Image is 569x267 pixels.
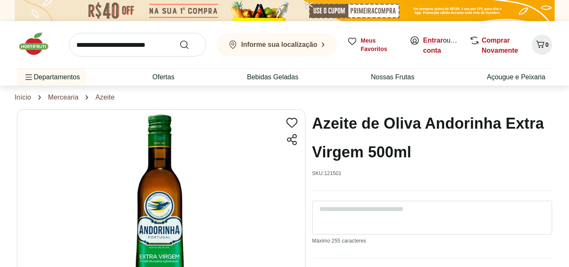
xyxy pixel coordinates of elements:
[482,37,518,54] a: Comprar Novamente
[312,170,342,177] p: SKU: 121501
[152,72,174,82] a: Ofertas
[532,35,552,55] button: Carrinho
[545,41,549,48] span: 0
[371,72,414,82] a: Nossas Frutas
[216,33,337,57] button: Informe sua localização
[247,72,299,82] a: Bebidas Geladas
[361,36,399,53] span: Meus Favoritos
[241,41,318,48] b: Informe sua localização
[179,40,200,50] button: Submit Search
[69,33,206,57] input: search
[48,94,79,101] a: Mercearia
[24,67,80,87] span: Departamentos
[17,31,59,57] img: Hortifruti
[423,37,443,44] a: Entrar
[24,67,34,87] button: Menu
[312,109,552,167] h1: Azeite de Oliva Andorinha Extra Virgem 500ml
[487,72,545,82] a: Açougue e Peixaria
[347,36,399,53] a: Meus Favoritos
[15,94,31,101] a: Início
[95,94,114,101] a: Azeite
[423,35,461,56] span: ou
